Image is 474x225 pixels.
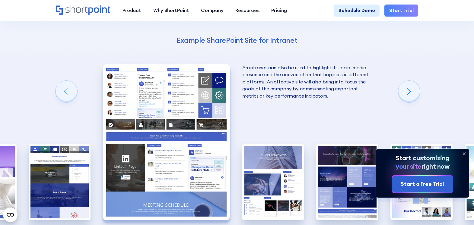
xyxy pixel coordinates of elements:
[230,5,266,16] a: Resources
[29,144,91,220] img: Best SharePoint Intranet
[242,64,370,100] p: An intranet can also be used to highlight its social media presence and the conversation that hap...
[398,81,420,102] div: Next slide
[147,5,195,16] a: Why ShortPoint
[153,7,189,14] div: Why ShortPoint
[334,5,380,16] a: Schedule Demo
[365,155,474,225] iframe: Chat Widget
[242,144,304,220] div: 4 / 10
[316,144,378,220] div: 5 / 10
[103,64,230,220] div: 3 / 10
[235,7,259,14] div: Resources
[29,144,91,220] div: 2 / 10
[122,7,141,14] div: Product
[56,81,77,102] div: Previous slide
[201,7,224,14] div: Company
[195,5,229,16] a: Company
[104,36,371,45] h4: Example SharePoint Site for Intranet
[390,144,453,220] img: Best Intranet Example Healthcare
[271,7,287,14] div: Pricing
[390,144,453,220] div: 6 / 10
[316,144,378,220] img: Best SharePoint Intranet Example Technology
[3,208,17,222] button: Open CMP widget
[103,64,230,220] img: Intranet Page Example Social
[392,176,453,192] a: Start a Free Trial
[266,5,293,16] a: Pricing
[384,5,418,16] a: Start Trial
[242,144,304,220] img: Best SharePoint Intranet Example Department
[56,5,111,16] a: Home
[401,180,444,188] div: Start a Free Trial
[117,5,147,16] a: Product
